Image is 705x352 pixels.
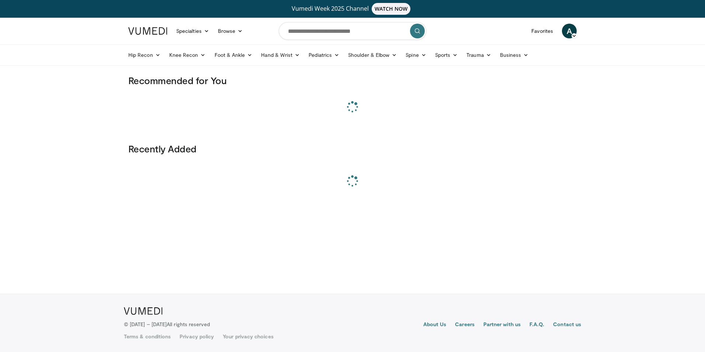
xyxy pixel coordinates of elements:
img: VuMedi Logo [124,307,163,315]
a: Trauma [462,48,496,62]
p: © [DATE] – [DATE] [124,321,210,328]
a: Terms & conditions [124,333,171,340]
a: Business [496,48,533,62]
a: Careers [455,321,475,329]
a: Privacy policy [180,333,214,340]
a: F.A.Q. [529,321,544,329]
h3: Recently Added [128,143,577,155]
a: Spine [401,48,430,62]
a: Sports [431,48,462,62]
a: Foot & Ankle [210,48,257,62]
a: Knee Recon [165,48,210,62]
a: Favorites [527,24,558,38]
a: Contact us [553,321,581,329]
a: Hand & Wrist [257,48,304,62]
a: Specialties [172,24,213,38]
h3: Recommended for You [128,75,577,86]
a: A [562,24,577,38]
a: Hip Recon [124,48,165,62]
span: WATCH NOW [372,3,411,15]
a: About Us [423,321,447,329]
a: Browse [213,24,247,38]
a: Pediatrics [304,48,344,62]
a: Vumedi Week 2025 ChannelWATCH NOW [129,3,576,15]
img: VuMedi Logo [128,27,167,35]
a: Your privacy choices [223,333,273,340]
a: Shoulder & Elbow [344,48,401,62]
span: All rights reserved [167,321,210,327]
input: Search topics, interventions [279,22,426,40]
a: Partner with us [483,321,521,329]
